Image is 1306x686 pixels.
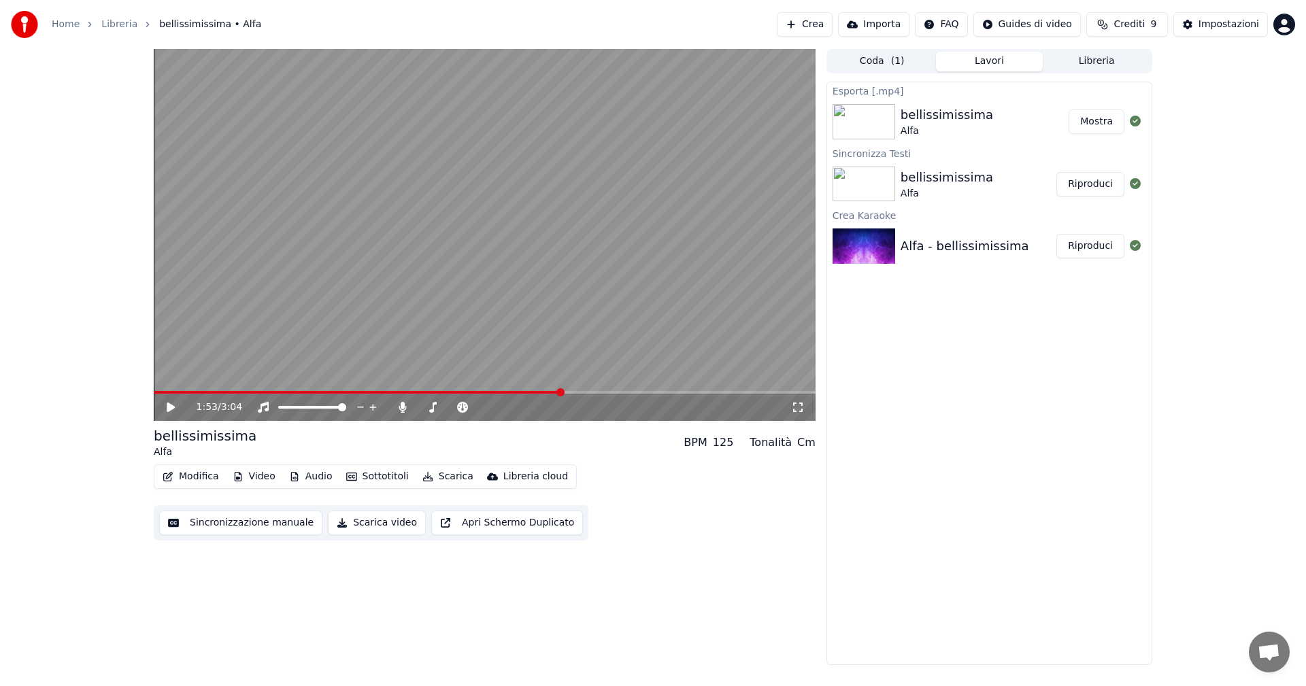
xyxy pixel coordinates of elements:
[197,400,218,414] span: 1:53
[1056,234,1124,258] button: Riproduci
[713,434,734,451] div: 125
[417,467,479,486] button: Scarica
[891,54,905,68] span: ( 1 )
[227,467,281,486] button: Video
[1173,12,1268,37] button: Impostazioni
[328,511,426,535] button: Scarica video
[684,434,707,451] div: BPM
[1199,18,1259,31] div: Impostazioni
[901,187,993,201] div: Alfa
[197,400,229,414] div: /
[827,207,1152,223] div: Crea Karaoke
[431,511,583,535] button: Apri Schermo Duplicato
[750,434,792,451] div: Tonalità
[1069,109,1124,134] button: Mostra
[157,467,224,486] button: Modifica
[221,400,242,414] span: 3:04
[154,426,256,445] div: bellissimissima
[827,145,1152,161] div: Sincronizza Testi
[838,12,909,37] button: Importa
[827,82,1152,99] div: Esporta [.mp4]
[915,12,967,37] button: FAQ
[1043,52,1150,71] button: Libreria
[1114,18,1145,31] span: Crediti
[154,445,256,459] div: Alfa
[11,11,38,38] img: youka
[1086,12,1168,37] button: Crediti9
[901,168,993,187] div: bellissimissima
[936,52,1043,71] button: Lavori
[797,434,816,451] div: Cm
[52,18,261,31] nav: breadcrumb
[503,470,568,483] div: Libreria cloud
[159,511,322,535] button: Sincronizzazione manuale
[828,52,936,71] button: Coda
[901,237,1029,256] div: Alfa - bellissimissima
[1150,18,1156,31] span: 9
[341,467,414,486] button: Sottotitoli
[101,18,137,31] a: Libreria
[901,124,993,138] div: Alfa
[777,12,833,37] button: Crea
[901,105,993,124] div: bellissimissima
[973,12,1081,37] button: Guides di video
[284,467,338,486] button: Audio
[159,18,261,31] span: bellissimissima • Alfa
[52,18,80,31] a: Home
[1249,632,1290,672] div: Aprire la chat
[1056,172,1124,196] button: Riproduci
